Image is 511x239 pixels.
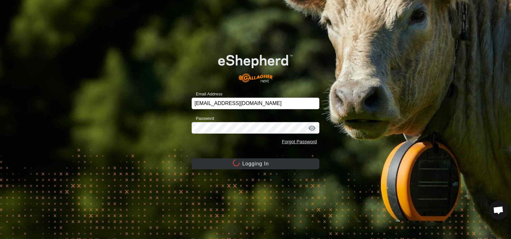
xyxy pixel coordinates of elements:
[192,115,214,122] label: Password
[192,91,222,97] label: Email Address
[192,158,319,169] button: Logging In
[192,98,319,109] input: Email Address
[489,200,508,220] div: Open chat
[204,44,307,88] img: E-shepherd Logo
[282,139,317,144] a: Forgot Password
